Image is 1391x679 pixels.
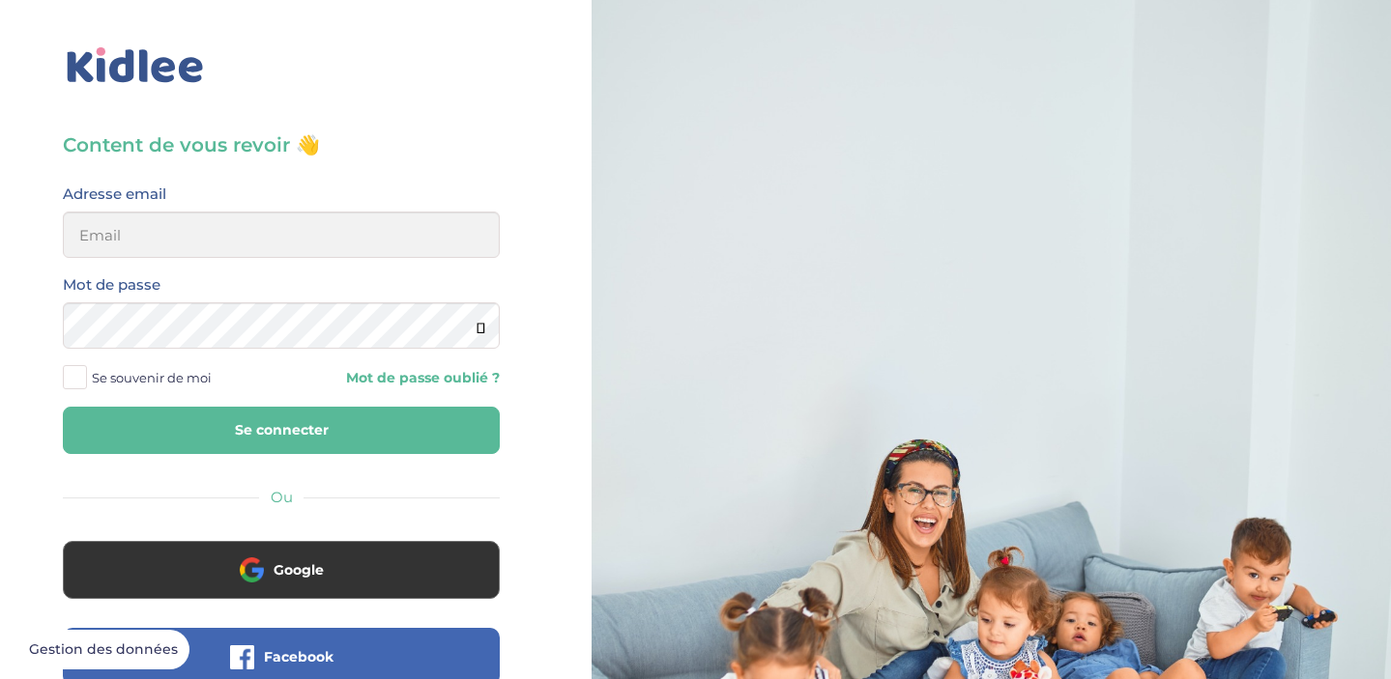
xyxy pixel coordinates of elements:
a: Google [63,574,500,592]
span: Facebook [264,647,333,666]
img: facebook.png [230,645,254,669]
a: Facebook [63,661,500,679]
a: Mot de passe oublié ? [296,369,500,387]
label: Adresse email [63,182,166,207]
span: Google [274,560,324,580]
img: logo_kidlee_bleu [63,43,208,88]
h3: Content de vous revoir 👋 [63,131,500,158]
button: Google [63,541,500,599]
label: Mot de passe [63,272,160,297]
button: Se connecter [63,407,500,454]
img: google.png [240,557,264,581]
span: Se souvenir de moi [92,365,212,390]
button: Gestion des données [17,630,189,670]
input: Email [63,212,500,258]
span: Ou [271,488,293,506]
span: Gestion des données [29,641,178,659]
